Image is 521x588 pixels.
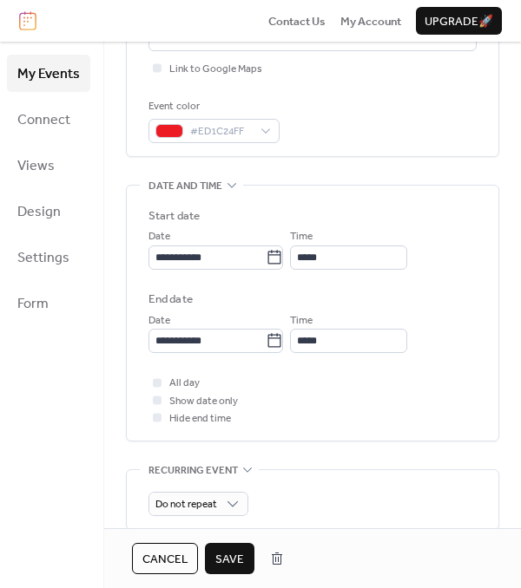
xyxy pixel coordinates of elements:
a: Connect [7,101,90,138]
span: Connect [17,107,70,134]
a: Form [7,284,90,322]
a: Views [7,147,90,184]
span: Upgrade 🚀 [425,13,493,30]
span: #ED1C24FF [190,123,252,140]
a: My Events [7,55,90,92]
div: End date [148,291,193,308]
span: Form [17,291,49,317]
span: Contact Us [268,13,326,30]
div: Event color [148,98,276,115]
div: Start date [148,207,200,225]
span: Date and time [148,178,222,195]
span: Date [148,228,170,245]
span: Settings [17,245,69,271]
span: Time [290,312,313,330]
span: Show date only [169,393,238,410]
a: Design [7,193,90,230]
a: Settings [7,238,90,276]
span: My Account [340,13,401,30]
span: Save [215,551,244,568]
button: Save [205,543,254,574]
a: My Account [340,12,401,29]
span: Design [17,199,61,225]
button: Upgrade🚀 [416,7,502,35]
span: Time [290,228,313,245]
span: All day [169,375,200,392]
span: My Events [17,61,80,88]
button: Cancel [132,543,198,574]
span: Hide end time [169,410,231,428]
span: Do not repeat [155,494,217,514]
span: Views [17,153,55,180]
span: Recurring event [148,461,238,479]
span: Date [148,312,170,330]
span: Link to Google Maps [169,61,262,78]
span: Cancel [142,551,188,568]
a: Contact Us [268,12,326,29]
img: logo [19,11,36,30]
